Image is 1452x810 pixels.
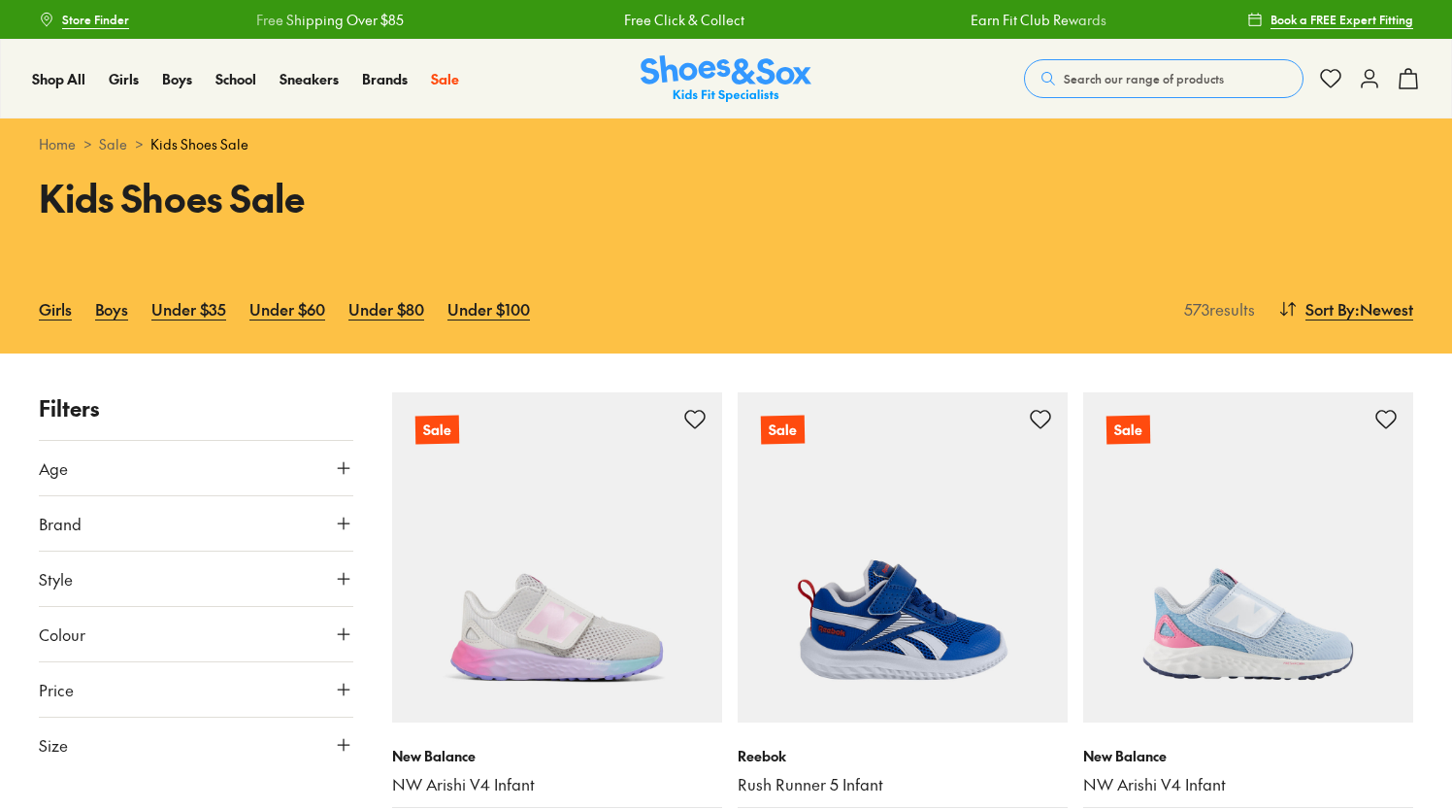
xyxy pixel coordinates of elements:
[39,392,353,424] p: Filters
[1083,774,1413,795] a: NW Arishi V4 Infant
[1064,70,1224,87] span: Search our range of products
[39,552,353,606] button: Style
[39,733,68,757] span: Size
[256,10,404,30] a: Free Shipping Over $85
[1270,11,1413,28] span: Book a FREE Expert Fitting
[738,392,1068,723] a: Sale
[348,287,424,330] a: Under $80
[39,567,73,591] span: Style
[415,416,459,445] p: Sale
[215,69,256,89] a: School
[738,746,1068,766] p: Reebok
[738,774,1068,795] a: Rush Runner 5 Infant
[215,69,256,88] span: School
[1083,746,1413,766] p: New Balance
[109,69,139,88] span: Girls
[280,69,339,88] span: Sneakers
[39,512,82,535] span: Brand
[392,746,722,766] p: New Balance
[280,69,339,89] a: Sneakers
[1355,297,1413,321] span: : Newest
[971,10,1106,30] a: Earn Fit Club Rewards
[39,2,129,37] a: Store Finder
[162,69,192,88] span: Boys
[39,134,1413,154] div: > >
[447,287,530,330] a: Under $100
[32,69,85,89] a: Shop All
[39,287,72,330] a: Girls
[1083,392,1413,723] a: Sale
[1247,2,1413,37] a: Book a FREE Expert Fitting
[431,69,459,89] a: Sale
[392,392,722,723] a: Sale
[431,69,459,88] span: Sale
[1024,59,1303,98] button: Search our range of products
[62,11,129,28] span: Store Finder
[39,134,76,154] a: Home
[150,134,248,154] span: Kids Shoes Sale
[162,69,192,89] a: Boys
[95,287,128,330] a: Boys
[109,69,139,89] a: Girls
[39,678,74,701] span: Price
[39,607,353,661] button: Colour
[624,10,744,30] a: Free Click & Collect
[641,55,811,103] img: SNS_Logo_Responsive.svg
[362,69,408,88] span: Brands
[761,416,805,445] p: Sale
[151,287,226,330] a: Under $35
[641,55,811,103] a: Shoes & Sox
[1176,297,1255,321] p: 573 results
[392,774,722,795] a: NW Arishi V4 Infant
[39,441,353,495] button: Age
[1106,416,1150,445] p: Sale
[249,287,325,330] a: Under $60
[39,496,353,551] button: Brand
[1278,287,1413,330] button: Sort By:Newest
[99,134,127,154] a: Sale
[39,170,703,225] h1: Kids Shoes Sale
[362,69,408,89] a: Brands
[39,456,68,480] span: Age
[39,623,85,646] span: Colour
[39,718,353,772] button: Size
[39,662,353,717] button: Price
[1305,297,1355,321] span: Sort By
[32,69,85,88] span: Shop All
